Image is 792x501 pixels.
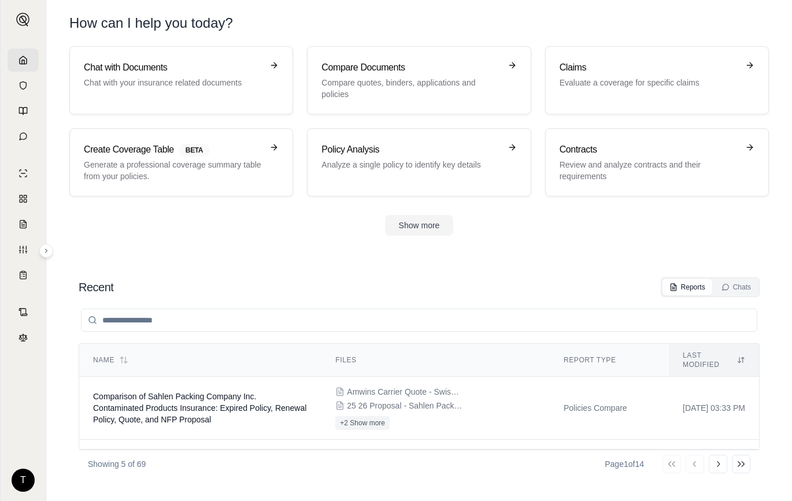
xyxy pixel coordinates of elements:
[8,162,39,185] a: Single Policy
[321,143,500,157] h3: Policy Analysis
[8,99,39,123] a: Prompt Library
[307,46,531,114] a: Compare DocumentsCompare quotes, binders, applications and policies
[84,159,262,182] p: Generate a professional coverage summary table from your policies.
[321,77,500,100] p: Compare quotes, binders, applications and policies
[669,283,705,292] div: Reports
[560,77,738,88] p: Evaluate a coverage for specific claims
[93,355,308,365] div: Name
[8,187,39,210] a: Policy Comparisons
[12,8,35,31] button: Expand sidebar
[8,74,39,97] a: Documents Vault
[8,125,39,148] a: Chat
[721,283,751,292] div: Chats
[84,61,262,75] h3: Chat with Documents
[8,238,39,261] a: Custom Report
[8,213,39,236] a: Claim Coverage
[663,279,712,295] button: Reports
[8,49,39,72] a: Home
[683,351,745,369] div: Last modified
[669,377,759,440] td: [DATE] 03:33 PM
[88,458,146,470] p: Showing 5 of 69
[8,300,39,324] a: Contract Analysis
[69,14,769,32] h1: How can I help you today?
[93,392,306,424] span: Comparison of Sahlen Packing Company Inc. Contaminated Products Insurance: Expired Policy, Renewa...
[385,215,454,236] button: Show more
[560,143,738,157] h3: Contracts
[347,400,462,411] span: 25 26 Proposal - Sahlen Packing EFF 071525.pdf
[8,326,39,349] a: Legal Search Engine
[560,159,738,182] p: Review and analyze contracts and their requirements
[560,61,738,75] h3: Claims
[715,279,758,295] button: Chats
[12,469,35,492] div: T
[347,386,462,398] span: Amwins Carrier Quote - Swiss Re - Sahlen Packing Company Inc. - Quote - 2m xs 50k SIR - 04282025.pdf
[16,13,30,27] img: Expand sidebar
[79,279,113,295] h2: Recent
[321,61,500,75] h3: Compare Documents
[550,344,669,377] th: Report Type
[69,128,293,196] a: Create Coverage TableBETAGenerate a professional coverage summary table from your policies.
[84,77,262,88] p: Chat with your insurance related documents
[605,458,644,470] div: Page 1 of 14
[321,344,550,377] th: Files
[84,143,262,157] h3: Create Coverage Table
[8,264,39,287] a: Coverage Table
[69,46,293,114] a: Chat with DocumentsChat with your insurance related documents
[550,377,669,440] td: Policies Compare
[545,46,769,114] a: ClaimsEvaluate a coverage for specific claims
[335,416,390,430] button: +2 Show more
[307,128,531,196] a: Policy AnalysisAnalyze a single policy to identify key details
[321,159,500,170] p: Analyze a single policy to identify key details
[545,128,769,196] a: ContractsReview and analyze contracts and their requirements
[39,244,53,258] button: Expand sidebar
[179,144,210,157] span: BETA
[669,440,759,493] td: [DATE] 09:21 AM
[550,440,669,493] td: Policies Compare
